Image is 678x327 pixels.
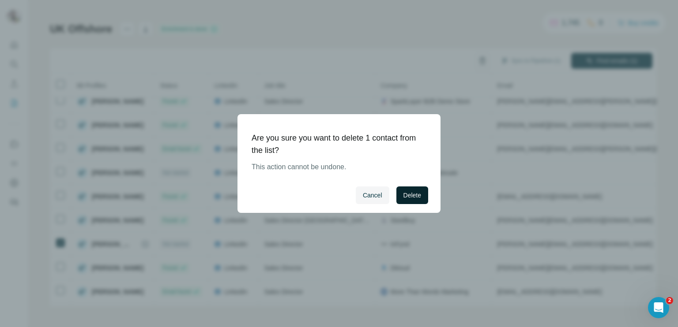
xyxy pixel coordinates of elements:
span: Delete [403,191,421,200]
button: Delete [396,186,428,204]
iframe: Intercom live chat [648,297,669,318]
span: 2 [666,297,673,304]
span: Cancel [363,191,382,200]
p: This action cannot be undone. [252,162,419,172]
button: Cancel [356,186,389,204]
h1: Are you sure you want to delete 1 contact from the list? [252,132,419,156]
